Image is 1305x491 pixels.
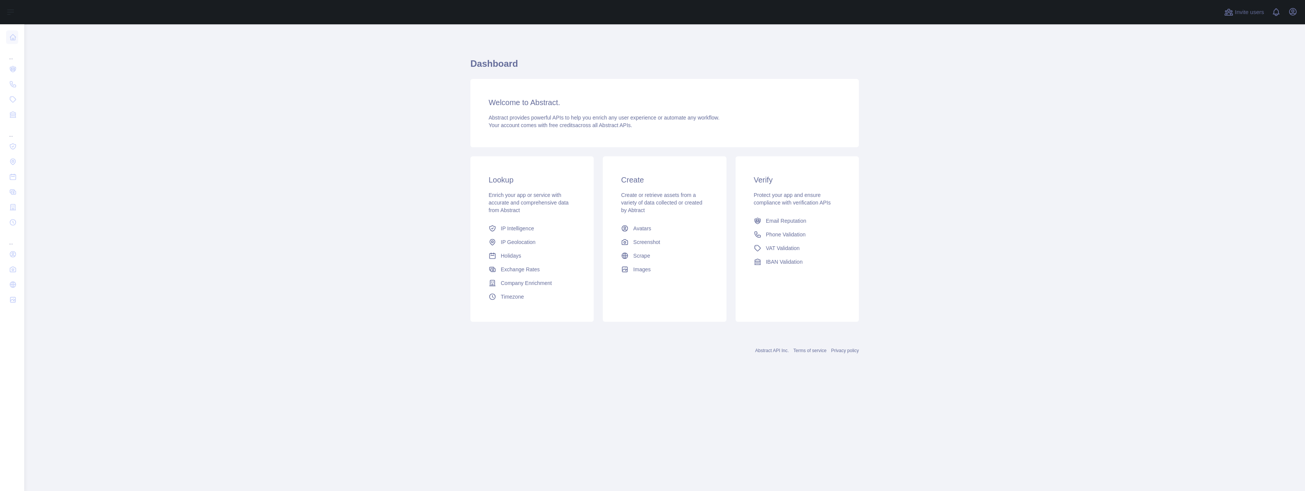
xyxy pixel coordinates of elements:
[633,266,651,273] span: Images
[489,115,720,121] span: Abstract provides powerful APIs to help you enrich any user experience or automate any workflow.
[501,252,521,260] span: Holidays
[1223,6,1266,18] button: Invite users
[766,244,800,252] span: VAT Validation
[489,175,575,185] h3: Lookup
[793,348,826,353] a: Terms of service
[486,222,579,235] a: IP Intelligence
[751,228,844,241] a: Phone Validation
[633,238,660,246] span: Screenshot
[618,249,711,263] a: Scrape
[618,222,711,235] a: Avatars
[486,290,579,304] a: Timezone
[470,58,859,76] h1: Dashboard
[766,217,807,225] span: Email Reputation
[755,348,789,353] a: Abstract API Inc.
[633,225,651,232] span: Avatars
[6,46,18,61] div: ...
[618,263,711,276] a: Images
[751,214,844,228] a: Email Reputation
[486,249,579,263] a: Holidays
[501,266,540,273] span: Exchange Rates
[501,225,534,232] span: IP Intelligence
[754,192,831,206] span: Protect your app and ensure compliance with verification APIs
[486,235,579,249] a: IP Geolocation
[501,238,536,246] span: IP Geolocation
[549,122,575,128] span: free credits
[751,255,844,269] a: IBAN Validation
[621,175,708,185] h3: Create
[6,123,18,138] div: ...
[489,122,632,128] span: Your account comes with across all Abstract APIs.
[489,192,569,213] span: Enrich your app or service with accurate and comprehensive data from Abstract
[6,231,18,246] div: ...
[501,279,552,287] span: Company Enrichment
[486,276,579,290] a: Company Enrichment
[766,231,806,238] span: Phone Validation
[621,192,702,213] span: Create or retrieve assets from a variety of data collected or created by Abtract
[489,97,841,108] h3: Welcome to Abstract.
[618,235,711,249] a: Screenshot
[751,241,844,255] a: VAT Validation
[1235,8,1264,17] span: Invite users
[754,175,841,185] h3: Verify
[766,258,803,266] span: IBAN Validation
[486,263,579,276] a: Exchange Rates
[501,293,524,301] span: Timezone
[633,252,650,260] span: Scrape
[831,348,859,353] a: Privacy policy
